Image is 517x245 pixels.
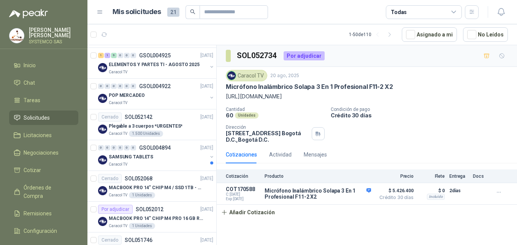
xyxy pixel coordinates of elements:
img: Logo peakr [9,9,48,18]
a: Tareas [9,93,78,107]
span: Crédito 30 días [376,195,414,200]
p: GSOL004894 [139,145,171,150]
p: [DATE] [200,83,213,90]
div: 0 [130,53,136,58]
a: Inicio [9,58,78,73]
p: Flete [418,174,445,179]
div: 0 [124,84,130,89]
p: 20 ago, 2025 [270,72,299,79]
div: 1.500 Unidades [129,131,163,137]
p: Dirección [226,125,309,130]
p: GSOL004925 [139,53,171,58]
div: Cotizaciones [226,150,257,159]
p: Condición de pago [331,107,514,112]
span: C: [DATE] [226,192,260,197]
p: 60 [226,112,233,119]
button: No Leídos [463,27,508,42]
div: Cerrado [98,174,122,183]
div: 1 [98,53,104,58]
div: Por adjudicar [284,51,325,60]
span: Chat [24,79,35,87]
img: Company Logo [98,155,107,164]
p: Micrófono Inalámbrico Solapa 3 En 1 Profesional F11-2 X2 [226,83,393,91]
div: Cerrado [98,236,122,245]
p: SOL052012 [136,207,163,212]
p: [PERSON_NAME] [PERSON_NAME] [29,27,78,38]
p: [DATE] [200,237,213,244]
img: Company Logo [98,94,107,103]
p: COT170588 [226,186,260,192]
a: 0 0 0 0 0 0 GSOL004922[DATE] Company LogoPOP MERCADEOCaracol TV [98,82,215,106]
p: Docs [473,174,488,179]
div: 0 [111,145,117,150]
p: SOL052142 [125,114,152,120]
p: Producto [265,174,371,179]
p: Caracol TV [109,192,127,198]
p: $ 0 [418,186,445,195]
p: SAMSUNG TABLETS [109,153,153,161]
span: Remisiones [24,209,52,218]
p: POP MERCADEO [109,92,145,99]
button: Asignado a mi [402,27,457,42]
img: Company Logo [227,71,236,80]
p: Caracol TV [109,223,127,229]
p: [DATE] [200,114,213,121]
div: 9 [111,53,117,58]
p: MACBOOK PRO 14" CHIP M4 PRO 16 GB RAM 1TB [109,215,203,222]
div: 1 - 50 de 110 [349,28,396,41]
a: Licitaciones [9,128,78,142]
p: SYSTEMCO SAS [29,40,78,44]
div: 0 [130,145,136,150]
h3: SOL052734 [237,50,278,62]
div: 0 [105,84,110,89]
div: 0 [111,84,117,89]
a: 0 0 0 0 0 0 GSOL004894[DATE] Company LogoSAMSUNG TABLETSCaracol TV [98,143,215,168]
span: Exp: [DATE] [226,197,260,201]
div: Por adjudicar [98,205,133,214]
div: 1 Unidades [129,192,155,198]
p: Caracol TV [109,69,127,75]
p: [DATE] [200,144,213,152]
p: [DATE] [200,206,213,213]
p: ELEMENTOS Y PARTES TI - AGOSTO 2025 [109,61,200,68]
div: Cerrado [98,112,122,122]
a: Negociaciones [9,145,78,160]
span: $ 5.426.400 [376,186,414,195]
a: Órdenes de Compra [9,180,78,203]
a: Remisiones [9,206,78,221]
a: Solicitudes [9,111,78,125]
span: Solicitudes [24,114,50,122]
img: Company Logo [98,186,107,195]
img: Company Logo [98,125,107,134]
div: 0 [124,53,130,58]
p: [DATE] [200,52,213,59]
span: Configuración [24,227,57,235]
img: Company Logo [98,217,107,226]
p: [URL][DOMAIN_NAME] [226,92,508,101]
p: [DATE] [200,175,213,182]
p: Cotización [226,174,260,179]
div: 0 [98,84,104,89]
div: Todas [391,8,407,16]
p: Caracol TV [109,131,127,137]
span: Inicio [24,61,36,70]
span: 21 [167,8,179,17]
div: Caracol TV [226,70,267,81]
p: Precio [376,174,414,179]
span: Negociaciones [24,149,59,157]
span: Órdenes de Compra [24,183,71,200]
span: search [190,9,195,14]
a: 1 1 9 0 0 0 GSOL004925[DATE] Company LogoELEMENTOS Y PARTES TI - AGOSTO 2025Caracol TV [98,51,215,75]
p: Cantidad [226,107,325,112]
p: Caracol TV [109,100,127,106]
div: 0 [117,53,123,58]
img: Company Logo [98,63,107,72]
p: Caracol TV [109,161,127,168]
p: Plegable a 3 cuerpos *URGENTES* [109,123,182,130]
p: GSOL004922 [139,84,171,89]
div: 0 [130,84,136,89]
div: 1 Unidades [129,223,155,229]
span: Licitaciones [24,131,52,139]
p: [STREET_ADDRESS] Bogotá D.C. , Bogotá D.C. [226,130,309,143]
p: Micrófono Inalámbrico Solapa 3 En 1 Profesional F11-2 X2 [265,188,371,200]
